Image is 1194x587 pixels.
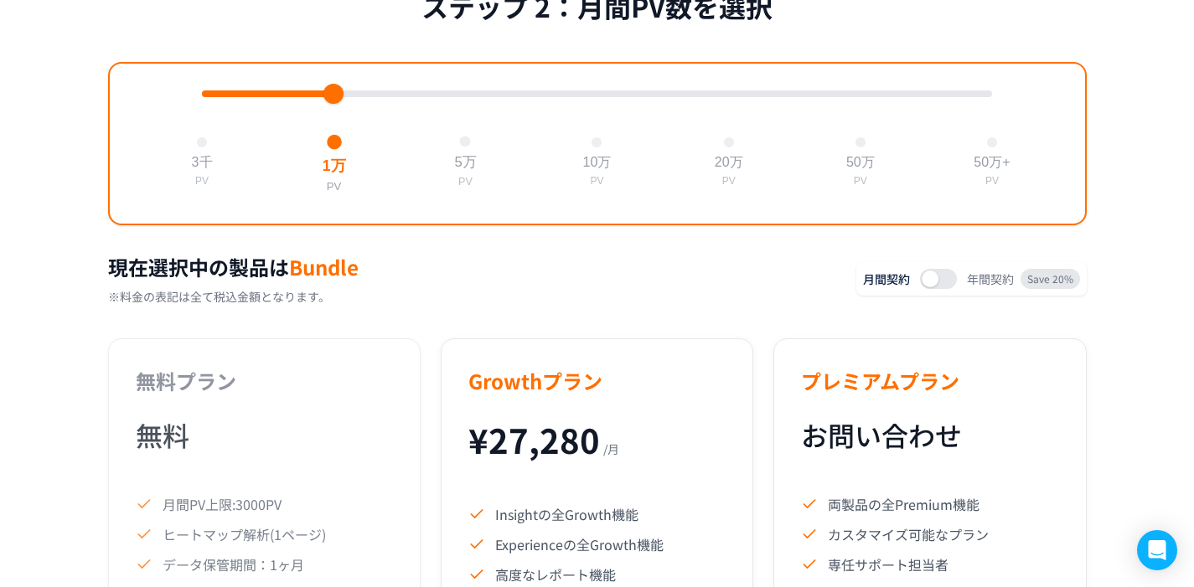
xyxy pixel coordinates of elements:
[967,131,1016,193] button: 50万+PV
[454,154,476,172] div: 5万
[583,154,612,172] div: 10万
[1137,530,1177,570] div: Open Intercom Messenger
[846,154,875,172] div: 50万
[108,288,830,305] p: ※料金の表記は全て税込金額となります。
[1021,269,1080,289] span: Save 20%
[801,366,1058,395] h3: プレミアムプラン
[136,415,189,454] span: 無料
[468,564,726,584] li: 高度なレポート機能
[801,494,1058,514] li: 両製品の全Premium機能
[315,127,353,200] button: 1万PV
[801,554,1058,574] li: 専任サポート担当者
[468,534,726,554] li: Experienceの全Growth機能
[195,175,209,187] div: PV
[801,415,962,454] span: お問い合わせ
[289,252,359,281] span: Bundle
[326,180,341,193] div: PV
[136,494,393,514] li: 月間PV上限:3000PV
[967,270,1014,287] span: 年間契約
[985,175,999,187] div: PV
[590,175,603,187] div: PV
[323,157,345,176] div: 1万
[136,366,393,395] h3: 無料プラン
[974,154,1010,172] div: 50万+
[468,415,600,464] span: ¥ 27,280
[840,131,881,193] button: 50万PV
[576,131,618,193] button: 10万PV
[715,154,743,172] div: 20万
[708,131,750,193] button: 20万PV
[854,175,867,187] div: PV
[468,366,726,395] h3: Growthプラン
[722,175,736,187] div: PV
[185,131,220,193] button: 3千PV
[603,440,619,457] span: / 月
[192,154,213,172] div: 3千
[801,524,1058,544] li: カスタマイズ可能なプラン
[468,504,726,524] li: Insightの全Growth機能
[447,129,483,195] button: 5万PV
[863,270,910,287] span: 月間契約
[108,252,830,281] h2: 現在選択中の製品は
[136,524,393,544] li: ヒートマップ解析(1ページ)
[136,554,393,574] li: データ保管期間：1ヶ月
[458,176,473,188] div: PV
